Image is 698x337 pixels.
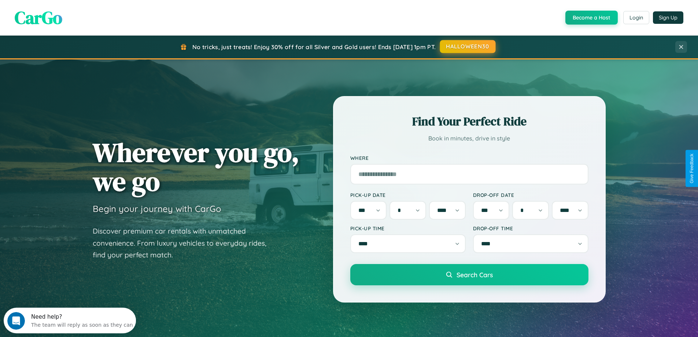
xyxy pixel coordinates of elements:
[350,155,588,161] label: Where
[350,225,466,231] label: Pick-up Time
[350,133,588,144] p: Book in minutes, drive in style
[93,225,276,261] p: Discover premium car rentals with unmatched convenience. From luxury vehicles to everyday rides, ...
[350,264,588,285] button: Search Cars
[93,138,299,196] h1: Wherever you go, we go
[7,312,25,330] iframe: Intercom live chat
[192,43,436,51] span: No tricks, just treats! Enjoy 30% off for all Silver and Gold users! Ends [DATE] 1pm PT.
[3,3,136,23] div: Open Intercom Messenger
[653,11,683,24] button: Sign Up
[623,11,649,24] button: Login
[473,225,588,231] label: Drop-off Time
[565,11,618,25] button: Become a Host
[4,308,136,333] iframe: Intercom live chat discovery launcher
[15,6,62,30] span: CarGo
[27,12,129,20] div: The team will reply as soon as they can
[689,154,694,183] div: Give Feedback
[27,6,129,12] div: Need help?
[457,271,493,279] span: Search Cars
[440,40,496,53] button: HALLOWEEN30
[350,113,588,129] h2: Find Your Perfect Ride
[350,192,466,198] label: Pick-up Date
[473,192,588,198] label: Drop-off Date
[93,203,221,214] h3: Begin your journey with CarGo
